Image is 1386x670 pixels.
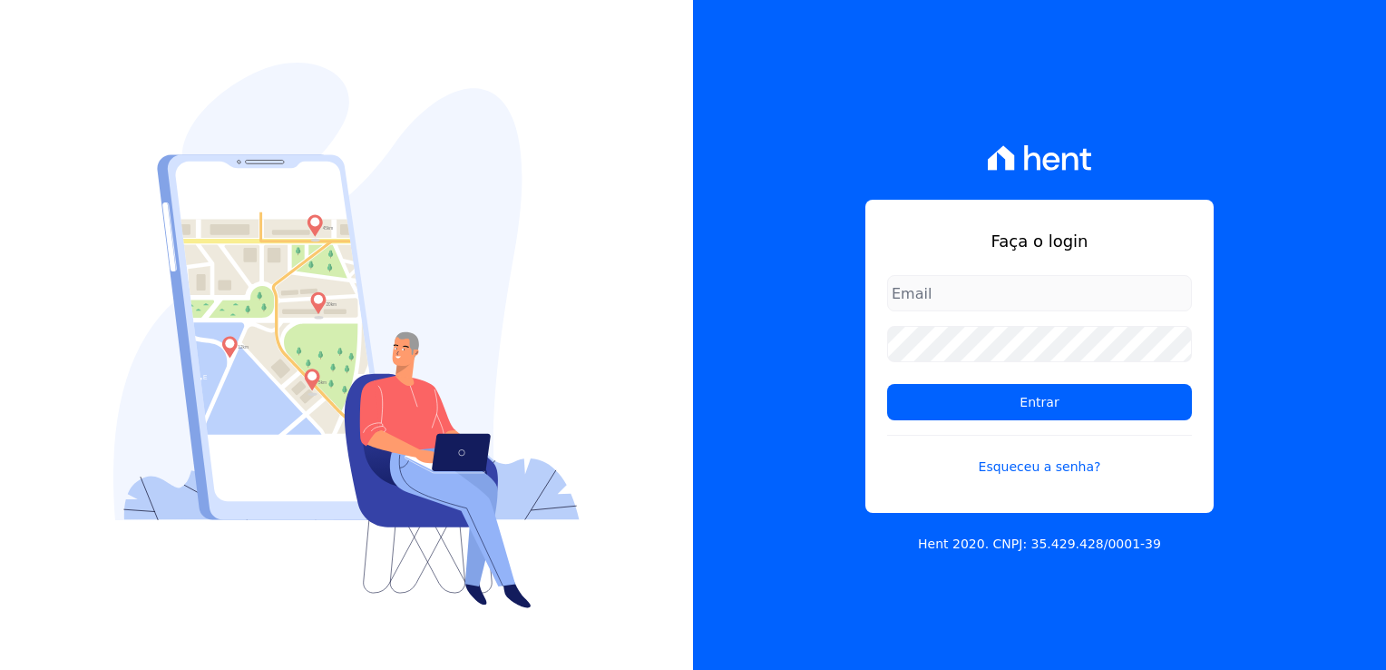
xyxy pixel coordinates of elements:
[887,229,1192,253] h1: Faça o login
[113,63,580,608] img: Login
[887,435,1192,477] a: Esqueceu a senha?
[887,275,1192,311] input: Email
[887,384,1192,420] input: Entrar
[918,535,1161,554] p: Hent 2020. CNPJ: 35.429.428/0001-39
